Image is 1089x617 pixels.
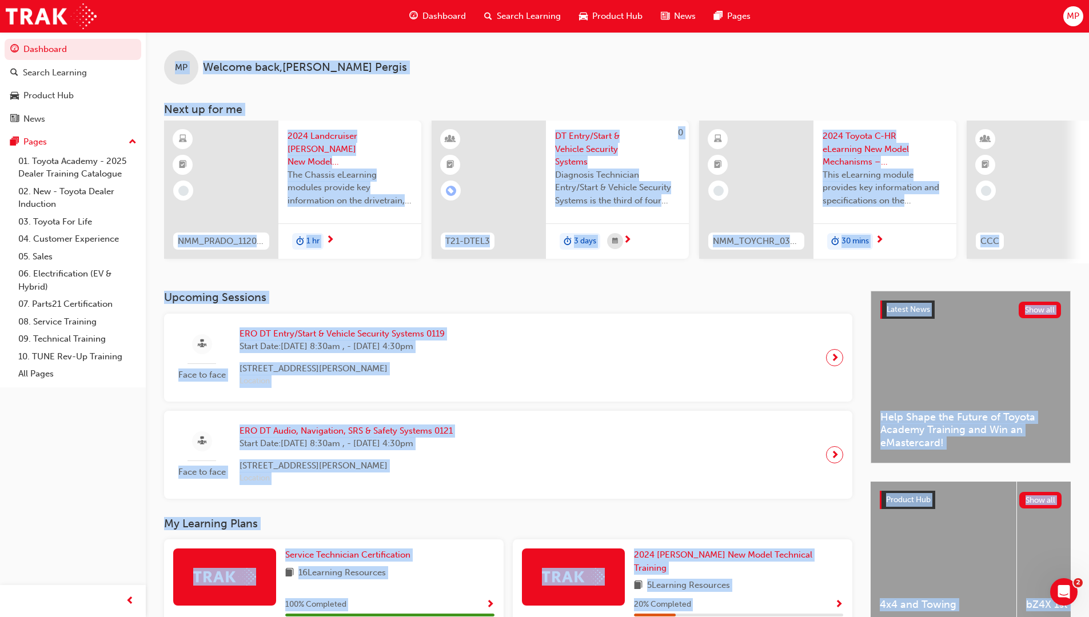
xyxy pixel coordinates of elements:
[10,68,18,78] span: search-icon
[982,158,990,173] span: booktick-icon
[178,235,265,248] span: NMM_PRADO_112024_MODULE_2
[678,127,683,138] span: 0
[409,9,418,23] span: guage-icon
[634,550,812,573] span: 2024 [PERSON_NAME] New Model Technical Training
[6,3,97,29] img: Trak
[445,235,490,248] span: T21-DTEL3
[887,305,930,314] span: Latest News
[5,131,141,153] button: Pages
[1019,302,1062,318] button: Show all
[179,158,187,173] span: booktick-icon
[634,598,691,611] span: 20 % Completed
[198,434,206,448] span: sessionType_FACE_TO_FACE-icon
[647,579,730,593] span: 5 Learning Resources
[129,135,137,150] span: up-icon
[173,466,230,479] span: Face to face
[179,132,187,147] span: learningResourceType_ELEARNING-icon
[203,61,407,74] span: Welcome back , [PERSON_NAME] Pergis
[173,368,230,382] span: Face to face
[475,5,570,28] a: search-iconSearch Learning
[727,10,751,23] span: Pages
[634,579,643,593] span: book-icon
[823,169,947,207] span: This eLearning module provides key information and specifications on the powertrains associated w...
[542,568,605,586] img: Trak
[10,114,19,125] span: news-icon
[579,9,588,23] span: car-icon
[880,411,1061,450] span: Help Shape the Future of Toyota Academy Training and Win an eMastercard!
[574,235,596,248] span: 3 days
[713,235,800,248] span: NMM_TOYCHR_032024_MODULE_2
[23,66,87,79] div: Search Learning
[14,313,141,331] a: 08. Service Training
[634,548,843,574] a: 2024 [PERSON_NAME] New Model Technical Training
[831,350,839,366] span: next-icon
[5,109,141,130] a: News
[555,130,680,169] span: DT Entry/Start & Vehicle Security Systems
[831,447,839,463] span: next-icon
[10,137,19,147] span: pages-icon
[713,186,724,196] span: learningRecordVerb_NONE-icon
[240,472,453,485] span: Location
[178,186,189,196] span: learningRecordVerb_NONE-icon
[23,113,45,126] div: News
[298,566,386,580] span: 16 Learning Resources
[871,291,1071,463] a: Latest NewsShow allHelp Shape the Future of Toyota Academy Training and Win an eMastercard!
[446,186,456,196] span: learningRecordVerb_ENROLL-icon
[193,568,256,586] img: Trak
[497,10,561,23] span: Search Learning
[981,186,991,196] span: learningRecordVerb_NONE-icon
[240,362,445,375] span: [STREET_ADDRESS][PERSON_NAME]
[652,5,705,28] a: news-iconNews
[326,235,334,246] span: next-icon
[23,89,74,102] div: Product Hub
[14,230,141,248] a: 04. Customer Experience
[705,5,760,28] a: pages-iconPages
[126,594,134,608] span: prev-icon
[486,600,494,610] span: Show Progress
[14,365,141,383] a: All Pages
[14,183,141,213] a: 02. New - Toyota Dealer Induction
[164,121,421,259] a: NMM_PRADO_112024_MODULE_22024 Landcruiser [PERSON_NAME] New Model Mechanisms - Chassis 2The Chass...
[240,424,453,438] span: ERO DT Audio, Navigation, SRS & Safety Systems 0121
[175,61,188,74] span: MP
[5,62,141,83] a: Search Learning
[10,45,19,55] span: guage-icon
[564,234,572,249] span: duration-icon
[661,9,669,23] span: news-icon
[1074,578,1083,587] span: 2
[240,375,445,388] span: Location
[14,153,141,183] a: 01. Toyota Academy - 2025 Dealer Training Catalogue
[1050,578,1078,606] iframe: Intercom live chat
[875,235,884,246] span: next-icon
[173,323,843,392] a: Face to faceERO DT Entry/Start & Vehicle Security Systems 0119Start Date:[DATE] 8:30am , - [DATE]...
[14,213,141,231] a: 03. Toyota For Life
[164,517,852,530] h3: My Learning Plans
[146,103,1089,116] h3: Next up for me
[841,235,869,248] span: 30 mins
[823,130,947,169] span: 2024 Toyota C-HR eLearning New Model Mechanisms – Powertrains (Module 2)
[296,234,304,249] span: duration-icon
[198,337,206,351] span: sessionType_FACE_TO_FACE-icon
[831,234,839,249] span: duration-icon
[714,9,723,23] span: pages-icon
[10,91,19,101] span: car-icon
[592,10,643,23] span: Product Hub
[422,10,466,23] span: Dashboard
[486,598,494,612] button: Show Progress
[240,437,453,450] span: Start Date: [DATE] 8:30am , - [DATE] 4:30pm
[555,169,680,207] span: Diagnosis Technician Entry/Start & Vehicle Security Systems is the third of four Electrical modul...
[14,265,141,295] a: 06. Electrification (EV & Hybrid)
[880,301,1061,319] a: Latest NewsShow all
[173,420,843,490] a: Face to faceERO DT Audio, Navigation, SRS & Safety Systems 0121Start Date:[DATE] 8:30am , - [DATE...
[982,132,990,147] span: learningResourceType_INSTRUCTOR_LED-icon
[1067,10,1079,23] span: MP
[835,598,843,612] button: Show Progress
[886,495,931,504] span: Product Hub
[14,248,141,266] a: 05. Sales
[14,295,141,313] a: 07. Parts21 Certification
[306,235,320,248] span: 1 hr
[714,132,722,147] span: learningResourceType_ELEARNING-icon
[285,566,294,580] span: book-icon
